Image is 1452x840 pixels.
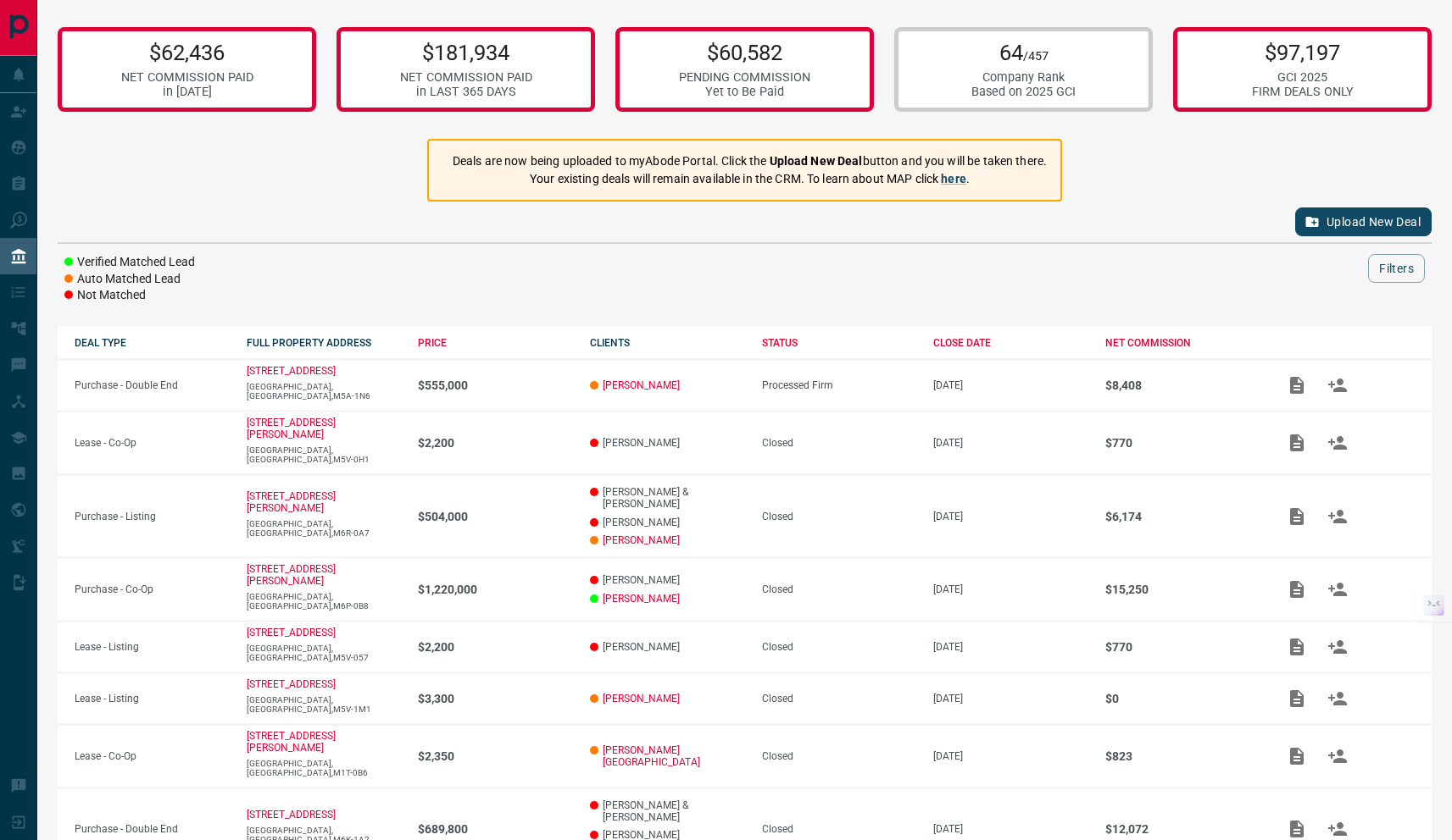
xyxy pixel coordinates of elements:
[590,799,745,823] p: [PERSON_NAME] & [PERSON_NAME]
[121,40,253,65] p: $62,436
[933,337,1088,349] div: CLOSE DATE
[1277,640,1317,652] span: Add / View Documents
[418,379,573,392] p: $555,000
[1277,823,1317,835] span: Add / View Documents
[1105,692,1260,705] p: $0
[603,744,745,768] a: [PERSON_NAME] [GEOGRAPHIC_DATA]
[1252,70,1354,85] div: GCI 2025
[247,730,336,754] a: [STREET_ADDRESS][PERSON_NAME]
[247,417,336,440] a: [STREET_ADDRESS][PERSON_NAME]
[75,750,230,762] p: Lease - Co-Op
[247,382,402,401] p: [GEOGRAPHIC_DATA],[GEOGRAPHIC_DATA],M5A-1N6
[1317,640,1358,652] span: Match Clients
[762,337,917,349] div: STATUS
[247,644,402,662] p: [GEOGRAPHIC_DATA],[GEOGRAPHIC_DATA],M5V-057
[762,750,917,762] div: Closed
[933,823,1088,835] p: [DATE]
[1105,436,1260,450] p: $770
[603,379,680,391] a: [PERSON_NAME]
[762,511,917,522] div: Closed
[590,641,745,653] p: [PERSON_NAME]
[75,641,230,653] p: Lease - Listing
[1105,510,1260,523] p: $6,174
[590,337,745,349] div: CLIENTS
[762,823,917,835] div: Closed
[1105,379,1260,392] p: $8,408
[247,445,402,464] p: [GEOGRAPHIC_DATA],[GEOGRAPHIC_DATA],M5V-0H1
[1023,49,1049,64] span: /457
[64,287,195,304] li: Not Matched
[64,271,195,288] li: Auto Matched Lead
[1295,207,1432,236] button: Upload New Deal
[247,365,336,377] a: [STREET_ADDRESS]
[418,337,573,349] div: PRICE
[1252,40,1354,65] p: $97,197
[247,592,402,611] p: [GEOGRAPHIC_DATA],[GEOGRAPHIC_DATA],M6P-0B8
[971,70,1076,85] div: Company Rank
[75,379,230,391] p: Purchase - Double End
[247,490,336,514] a: [STREET_ADDRESS][PERSON_NAME]
[590,486,745,510] p: [PERSON_NAME] & [PERSON_NAME]
[400,85,532,99] div: in LAST 365 DAYS
[1105,583,1260,596] p: $15,250
[1317,749,1358,761] span: Match Clients
[971,40,1076,65] p: 64
[400,40,532,65] p: $181,934
[247,627,336,638] p: [STREET_ADDRESS]
[762,583,917,595] div: Closed
[400,70,532,85] div: NET COMMISSION PAID
[590,574,745,586] p: [PERSON_NAME]
[603,693,680,705] a: [PERSON_NAME]
[1277,379,1317,390] span: Add / View Documents
[418,692,573,705] p: $3,300
[1317,436,1358,448] span: Match Clients
[1317,692,1358,704] span: Match Clients
[75,437,230,449] p: Lease - Co-Op
[679,70,810,85] div: PENDING COMMISSION
[453,170,1047,188] p: Your existing deals will remain available in the CRM. To learn about MAP click .
[590,437,745,449] p: [PERSON_NAME]
[971,85,1076,99] div: Based on 2025 GCI
[247,809,336,821] a: [STREET_ADDRESS]
[247,695,402,714] p: [GEOGRAPHIC_DATA],[GEOGRAPHIC_DATA],M5V-1M1
[933,693,1088,705] p: [DATE]
[590,517,745,528] p: [PERSON_NAME]
[418,749,573,763] p: $2,350
[75,583,230,595] p: Purchase - Co-Op
[75,511,230,522] p: Purchase - Listing
[247,759,402,777] p: [GEOGRAPHIC_DATA],[GEOGRAPHIC_DATA],M1T-0B6
[1277,692,1317,704] span: Add / View Documents
[603,593,680,605] a: [PERSON_NAME]
[1317,823,1358,835] span: Match Clients
[418,640,573,654] p: $2,200
[770,154,863,168] strong: Upload New Deal
[75,337,230,349] div: DEAL TYPE
[1105,640,1260,654] p: $770
[1317,379,1358,390] span: Match Clients
[933,379,1088,391] p: [DATE]
[933,583,1088,595] p: [DATE]
[933,641,1088,653] p: [DATE]
[679,40,810,65] p: $60,582
[933,437,1088,449] p: [DATE]
[1277,510,1317,522] span: Add / View Documents
[1317,510,1358,522] span: Match Clients
[247,563,336,587] a: [STREET_ADDRESS][PERSON_NAME]
[247,678,336,690] a: [STREET_ADDRESS]
[1317,583,1358,594] span: Match Clients
[762,641,917,653] div: Closed
[418,822,573,836] p: $689,800
[933,750,1088,762] p: [DATE]
[1105,749,1260,763] p: $823
[247,519,402,538] p: [GEOGRAPHIC_DATA],[GEOGRAPHIC_DATA],M6R-0A7
[121,85,253,99] div: in [DATE]
[1277,583,1317,594] span: Add / View Documents
[1368,254,1425,283] button: Filters
[75,693,230,705] p: Lease - Listing
[1105,822,1260,836] p: $12,072
[64,254,195,271] li: Verified Matched Lead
